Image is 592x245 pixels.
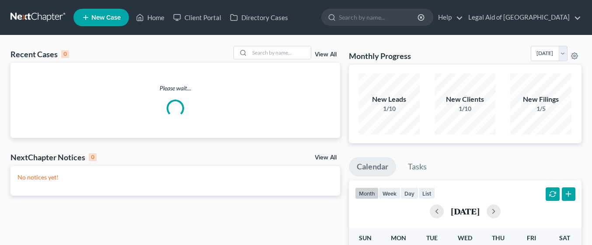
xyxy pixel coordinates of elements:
[510,104,571,113] div: 1/5
[391,234,406,242] span: Mon
[10,49,69,59] div: Recent Cases
[315,52,337,58] a: View All
[10,152,97,162] div: NextChapter Notices
[510,94,571,104] div: New Filings
[349,157,396,176] a: Calendar
[559,234,570,242] span: Sat
[359,234,372,242] span: Sun
[435,94,496,104] div: New Clients
[451,207,480,216] h2: [DATE]
[339,9,419,25] input: Search by name...
[250,46,311,59] input: Search by name...
[355,187,379,199] button: month
[492,234,505,242] span: Thu
[359,104,420,113] div: 1/10
[61,50,69,58] div: 0
[91,14,121,21] span: New Case
[464,10,581,25] a: Legal Aid of [GEOGRAPHIC_DATA]
[379,187,400,199] button: week
[359,94,420,104] div: New Leads
[89,153,97,161] div: 0
[527,234,536,242] span: Fri
[400,157,435,176] a: Tasks
[17,173,333,182] p: No notices yet!
[10,84,340,93] p: Please wait...
[434,10,463,25] a: Help
[132,10,169,25] a: Home
[400,187,418,199] button: day
[349,51,411,61] h3: Monthly Progress
[226,10,293,25] a: Directory Cases
[435,104,496,113] div: 1/10
[418,187,435,199] button: list
[315,155,337,161] a: View All
[169,10,226,25] a: Client Portal
[426,234,438,242] span: Tue
[458,234,472,242] span: Wed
